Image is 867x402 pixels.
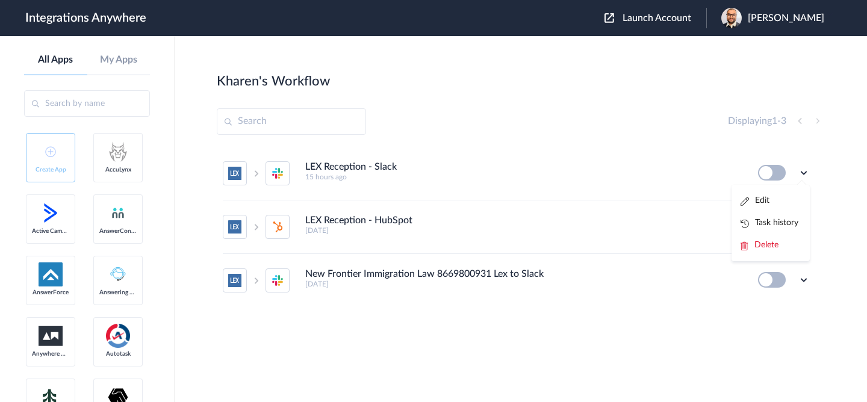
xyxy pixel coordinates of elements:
[99,227,137,235] span: AnswerConnect
[781,116,786,126] span: 3
[305,173,742,181] h5: 15 hours ago
[32,227,69,235] span: Active Campaign
[106,262,130,286] img: Answering_service.png
[39,262,63,286] img: af-app-logo.svg
[305,161,397,173] h4: LEX Reception - Slack
[32,350,69,357] span: Anywhere Works
[305,226,742,235] h5: [DATE]
[754,241,778,249] span: Delete
[32,166,69,173] span: Create App
[45,146,56,157] img: add-icon.svg
[111,206,125,220] img: answerconnect-logo.svg
[24,54,87,66] a: All Apps
[99,166,137,173] span: AccuLynx
[32,289,69,296] span: AnswerForce
[39,201,63,225] img: active-campaign-logo.svg
[217,108,366,135] input: Search
[741,196,769,205] a: Edit
[728,116,786,127] h4: Displaying -
[87,54,151,66] a: My Apps
[623,13,691,23] span: Launch Account
[106,140,130,164] img: acculynx-logo.svg
[604,13,614,23] img: launch-acct-icon.svg
[106,324,130,348] img: autotask.png
[604,13,706,24] button: Launch Account
[772,116,777,126] span: 1
[741,218,798,227] a: Task history
[99,289,137,296] span: Answering Service
[25,11,146,25] h1: Integrations Anywhere
[217,73,330,89] h2: Kharen's Workflow
[39,326,63,346] img: aww.png
[721,8,742,28] img: pxl-20231231-094529221-2.jpg
[305,215,412,226] h4: LEX Reception - HubSpot
[305,280,742,288] h5: [DATE]
[99,350,137,357] span: Autotask
[24,90,150,117] input: Search by name
[748,13,824,24] span: [PERSON_NAME]
[305,268,544,280] h4: New Frontier Immigration Law 8669800931 Lex to Slack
